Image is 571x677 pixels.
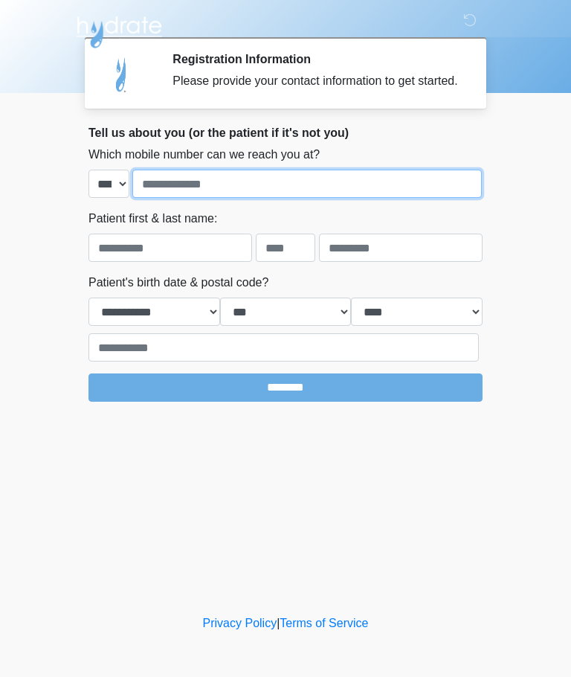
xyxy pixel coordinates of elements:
[100,52,144,97] img: Agent Avatar
[88,274,268,292] label: Patient's birth date & postal code?
[277,617,280,629] a: |
[88,146,320,164] label: Which mobile number can we reach you at?
[203,617,277,629] a: Privacy Policy
[280,617,368,629] a: Terms of Service
[74,11,164,49] img: Hydrate IV Bar - Arcadia Logo
[88,210,217,228] label: Patient first & last name:
[172,72,460,90] div: Please provide your contact information to get started.
[88,126,483,140] h2: Tell us about you (or the patient if it's not you)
